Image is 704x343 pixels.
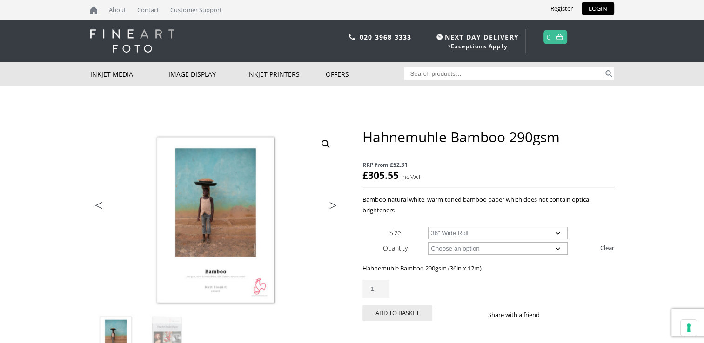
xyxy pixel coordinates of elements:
[362,194,614,216] p: Bamboo natural white, warm-toned bamboo paper which does not contain optical brighteners
[562,311,570,318] img: twitter sharing button
[247,62,326,86] a: Inkjet Printers
[90,29,174,53] img: logo-white.svg
[362,169,368,182] span: £
[556,34,563,40] img: basket.svg
[383,244,408,252] label: Quantity
[451,42,508,50] a: Exceptions Apply
[326,62,404,86] a: Offers
[168,62,247,86] a: Image Display
[434,32,519,42] span: NEXT DAY DELIVERY
[488,310,551,320] p: Share with a friend
[349,34,355,40] img: phone.svg
[362,280,389,298] input: Product quantity
[543,2,580,15] a: Register
[362,169,399,182] bdi: 305.55
[582,2,614,15] a: LOGIN
[600,240,614,255] a: Clear options
[362,305,432,321] button: Add to basket
[681,320,697,336] button: Your consent preferences for tracking technologies
[603,67,614,80] button: Search
[317,136,334,152] a: View full-screen image gallery
[551,311,558,318] img: facebook sharing button
[547,30,551,44] a: 0
[573,311,581,318] img: email sharing button
[90,62,169,86] a: Inkjet Media
[362,159,614,170] span: RRP from £52.31
[389,228,401,237] label: Size
[360,33,412,41] a: 020 3968 3333
[404,67,603,80] input: Search products…
[362,263,614,274] p: Hahnemuhle Bamboo 290gsm (36in x 12m)
[436,34,443,40] img: time.svg
[362,128,614,145] h1: Hahnemuhle Bamboo 290gsm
